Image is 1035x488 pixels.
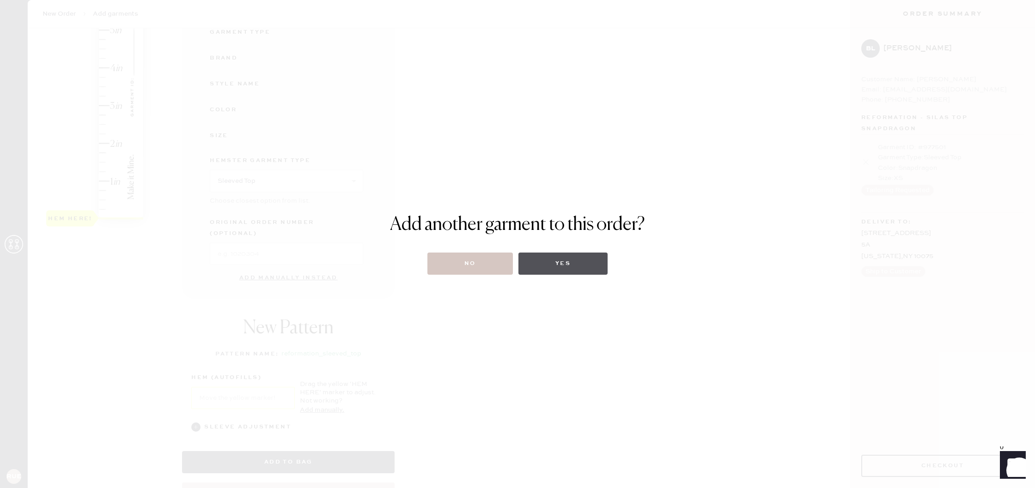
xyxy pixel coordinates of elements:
[390,214,645,236] h1: Add another garment to this order?
[518,253,608,275] button: Yes
[427,253,513,275] button: No
[991,446,1031,486] iframe: Front Chat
